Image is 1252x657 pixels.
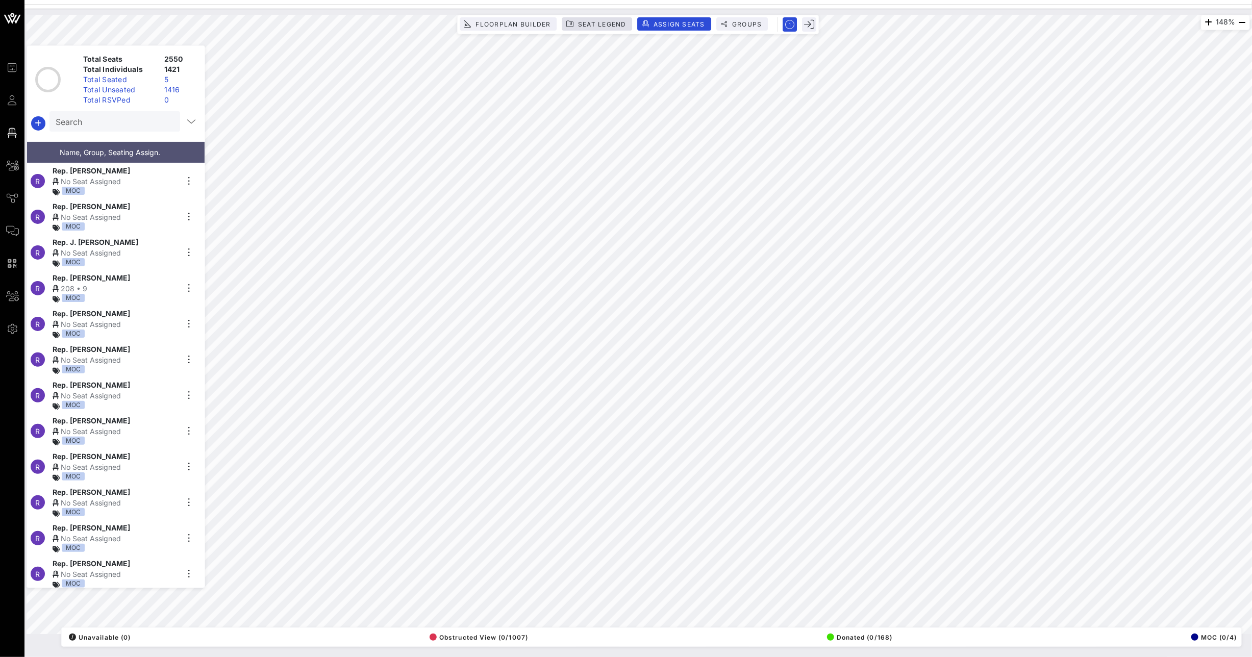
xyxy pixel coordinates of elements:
[732,20,762,28] span: Groups
[79,74,160,85] div: Total Seated
[62,258,85,266] div: MOC
[36,213,40,221] span: R
[66,630,131,644] button: /Unavailable (0)
[62,544,85,552] div: MOC
[53,283,178,294] div: 208 • 9
[427,630,528,644] button: Obstructed View (0/1007)
[827,634,892,641] span: Donated (0/168)
[53,569,178,579] div: No Seat Assigned
[53,426,178,437] div: No Seat Assigned
[36,356,40,364] span: R
[36,534,40,543] span: R
[716,17,768,31] button: Groups
[53,272,130,283] span: Rep. [PERSON_NAME]
[53,212,178,222] div: No Seat Assigned
[36,248,40,257] span: R
[53,355,178,365] div: No Seat Assigned
[160,95,201,105] div: 0
[62,579,85,588] div: MOC
[160,74,201,85] div: 5
[53,451,130,462] span: Rep. [PERSON_NAME]
[62,508,85,516] div: MOC
[160,64,201,74] div: 1421
[62,330,85,338] div: MOC
[36,498,40,507] span: R
[62,437,85,445] div: MOC
[36,391,40,400] span: R
[53,497,178,508] div: No Seat Assigned
[824,630,892,644] button: Donated (0/168)
[53,390,178,401] div: No Seat Assigned
[53,201,130,212] span: Rep. [PERSON_NAME]
[475,20,550,28] span: Floorplan Builder
[62,222,85,231] div: MOC
[62,472,85,481] div: MOC
[53,344,130,355] span: Rep. [PERSON_NAME]
[36,284,40,293] span: R
[430,634,528,641] span: Obstructed View (0/1007)
[62,365,85,373] div: MOC
[79,85,160,95] div: Total Unseated
[53,247,178,258] div: No Seat Assigned
[62,401,85,409] div: MOC
[1191,634,1237,641] span: MOC (0/4)
[69,634,76,641] div: /
[578,20,627,28] span: Seat Legend
[53,319,178,330] div: No Seat Assigned
[62,294,85,302] div: MOC
[69,634,131,641] span: Unavailable (0)
[62,187,85,195] div: MOC
[60,148,160,157] span: Name, Group, Seating Assign.
[36,463,40,471] span: R
[79,54,160,64] div: Total Seats
[653,20,705,28] span: Assign Seats
[53,237,138,247] span: Rep. J. [PERSON_NAME]
[53,558,130,569] span: Rep. [PERSON_NAME]
[160,85,201,95] div: 1416
[53,308,130,319] span: Rep. [PERSON_NAME]
[638,17,711,31] button: Assign Seats
[36,320,40,328] span: R
[53,487,130,497] span: Rep. [PERSON_NAME]
[53,380,130,390] span: Rep. [PERSON_NAME]
[53,533,178,544] div: No Seat Assigned
[36,427,40,436] span: R
[53,176,178,187] div: No Seat Assigned
[36,177,40,186] span: R
[1188,630,1237,644] button: MOC (0/4)
[36,570,40,578] span: R
[1201,15,1250,30] div: 148%
[53,522,130,533] span: Rep. [PERSON_NAME]
[160,54,201,64] div: 2550
[562,17,633,31] button: Seat Legend
[53,165,130,176] span: Rep. [PERSON_NAME]
[79,64,160,74] div: Total Individuals
[79,95,160,105] div: Total RSVPed
[460,17,557,31] button: Floorplan Builder
[53,462,178,472] div: No Seat Assigned
[53,415,130,426] span: Rep. [PERSON_NAME]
